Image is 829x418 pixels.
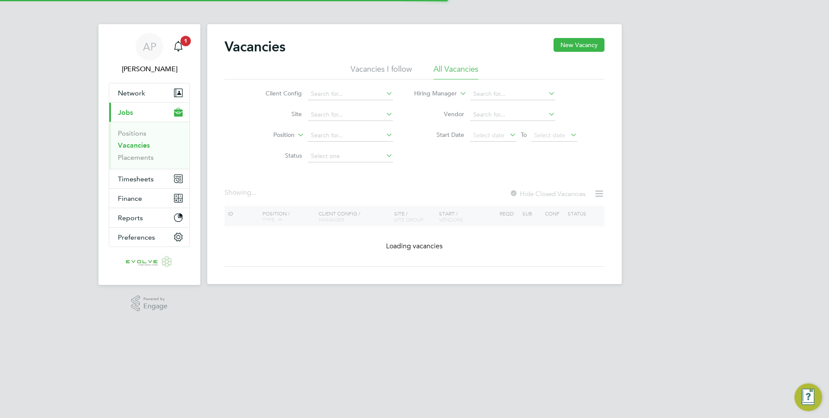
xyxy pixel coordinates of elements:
[251,188,256,197] span: ...
[109,122,190,169] div: Jobs
[794,383,822,411] button: Engage Resource Center
[225,38,285,55] h2: Vacancies
[109,208,190,227] button: Reports
[109,189,190,208] button: Finance
[252,110,302,118] label: Site
[308,109,393,121] input: Search for...
[414,131,464,139] label: Start Date
[126,256,173,269] img: evolve-talent-logo-retina.png
[252,89,302,97] label: Client Config
[143,303,168,310] span: Engage
[118,194,142,203] span: Finance
[470,109,555,121] input: Search for...
[118,214,143,222] span: Reports
[414,110,464,118] label: Vendor
[118,89,145,97] span: Network
[554,38,604,52] button: New Vacancy
[109,228,190,247] button: Preferences
[245,131,294,139] label: Position
[509,190,585,198] label: Hide Closed Vacancies
[109,33,190,74] a: AP[PERSON_NAME]
[118,233,155,241] span: Preferences
[98,24,200,285] nav: Main navigation
[131,295,168,312] a: Powered byEngage
[109,83,190,102] button: Network
[180,36,191,46] span: 1
[518,129,529,140] span: To
[308,88,393,100] input: Search for...
[118,175,154,183] span: Timesheets
[308,130,393,142] input: Search for...
[109,169,190,188] button: Timesheets
[118,153,154,161] a: Placements
[225,188,258,197] div: Showing
[143,41,156,52] span: AP
[109,64,190,74] span: Anthony Perrin
[534,131,565,139] span: Select date
[170,33,187,60] a: 1
[118,141,150,149] a: Vacancies
[118,108,133,117] span: Jobs
[351,64,412,79] li: Vacancies I follow
[109,103,190,122] button: Jobs
[308,150,393,162] input: Select one
[118,129,146,137] a: Positions
[143,295,168,303] span: Powered by
[470,88,555,100] input: Search for...
[473,131,504,139] span: Select date
[433,64,478,79] li: All Vacancies
[109,256,190,269] a: Go to home page
[252,152,302,159] label: Status
[407,89,457,98] label: Hiring Manager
